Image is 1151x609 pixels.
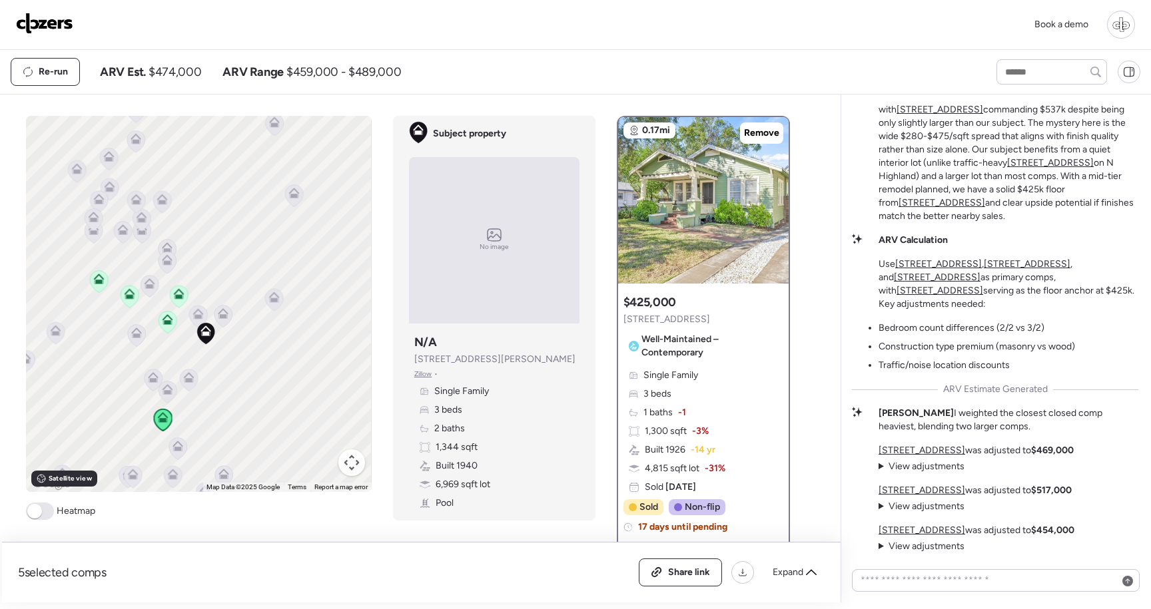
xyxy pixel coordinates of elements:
[434,369,438,379] span: •
[879,407,954,419] strong: [PERSON_NAME]
[29,475,73,492] a: Open this area in Google Maps (opens a new window)
[29,475,73,492] img: Google
[879,540,964,553] summary: View adjustments
[436,478,490,491] span: 6,969 sqft lot
[899,197,985,208] a: [STREET_ADDRESS]
[879,524,965,536] a: [STREET_ADDRESS]
[692,425,709,438] span: -3%
[744,126,779,140] span: Remove
[39,65,68,79] span: Re-run
[773,566,803,579] span: Expand
[685,501,720,514] span: Non-flip
[879,359,1010,372] li: Traffic/noise location discounts
[49,473,91,484] span: Satellite view
[879,484,1072,497] p: was adjusted to
[663,481,696,493] span: [DATE]
[434,403,462,417] span: 3 beds
[879,445,965,456] a: [STREET_ADDRESS]
[434,422,465,435] span: 2 baths
[879,500,964,513] summary: View adjustments
[645,481,696,494] span: Sold
[480,242,509,252] span: No image
[645,443,685,457] span: Built 1926
[879,258,1138,311] p: Use , , and as primary comps, with serving as the floor anchor at $425k. Key adjustments needed:
[1031,485,1072,496] strong: $517,000
[314,483,368,491] a: Report a map error
[691,443,715,457] span: -14 yr
[889,461,964,472] span: View adjustments
[206,483,280,491] span: Map Data ©2025 Google
[638,520,727,534] span: 17 days until pending
[894,272,980,283] a: [STREET_ADDRESS]
[643,369,698,382] span: Single Family
[16,13,73,34] img: Logo
[338,449,365,476] button: Map camera controls
[100,64,146,80] span: ARV Est.
[18,564,107,580] span: 5 selected comps
[639,501,658,514] span: Sold
[288,483,306,491] a: Terms (opens in new tab)
[645,425,687,438] span: 1,300 sqft
[286,64,401,80] span: $459,000 - $489,000
[623,294,676,310] h3: $425,000
[897,285,983,296] a: [STREET_ADDRESS]
[668,566,710,579] span: Share link
[889,501,964,512] span: View adjustments
[414,353,575,366] span: [STREET_ADDRESS][PERSON_NAME]
[57,505,95,518] span: Heatmap
[642,124,670,137] span: 0.17mi
[643,406,673,419] span: 1 baths
[222,64,284,80] span: ARV Range
[434,385,489,398] span: Single Family
[643,387,671,401] span: 3 beds
[433,127,506,140] span: Subject property
[879,407,1138,433] p: I weighted the closest closed comp heaviest, blending two larger comps.
[879,485,965,496] a: [STREET_ADDRESS]
[895,258,982,270] a: [STREET_ADDRESS]
[879,63,1138,223] p: This tight micro-market shows dramatic price swings based on construction type and finish level. ...
[1007,157,1094,168] a: [STREET_ADDRESS]
[1031,445,1074,456] strong: $469,000
[436,497,454,510] span: Pool
[879,524,1074,537] p: was adjusted to
[414,369,432,379] span: Zillow
[705,462,725,475] span: -31%
[623,313,710,326] span: [STREET_ADDRESS]
[984,258,1070,270] a: [STREET_ADDRESS]
[879,460,964,473] summary: View adjustments
[645,462,699,475] span: 4,815 sqft lot
[678,406,686,419] span: -1
[879,321,1044,335] li: Bedroom count differences (2/2 vs 3/2)
[897,104,983,115] a: [STREET_ADDRESS]
[879,340,1075,353] li: Construction type premium (masonry vs wood)
[879,234,948,246] strong: ARV Calculation
[943,383,1048,396] span: ARV Estimate Generated
[879,444,1074,457] p: was adjusted to
[641,333,778,359] span: Well-Maintained – Contemporary
[414,334,437,350] h3: N/A
[149,64,201,80] span: $474,000
[436,441,478,454] span: 1,344 sqft
[889,540,964,552] span: View adjustments
[1034,19,1088,30] span: Book a demo
[1031,524,1074,536] strong: $454,000
[436,459,478,473] span: Built 1940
